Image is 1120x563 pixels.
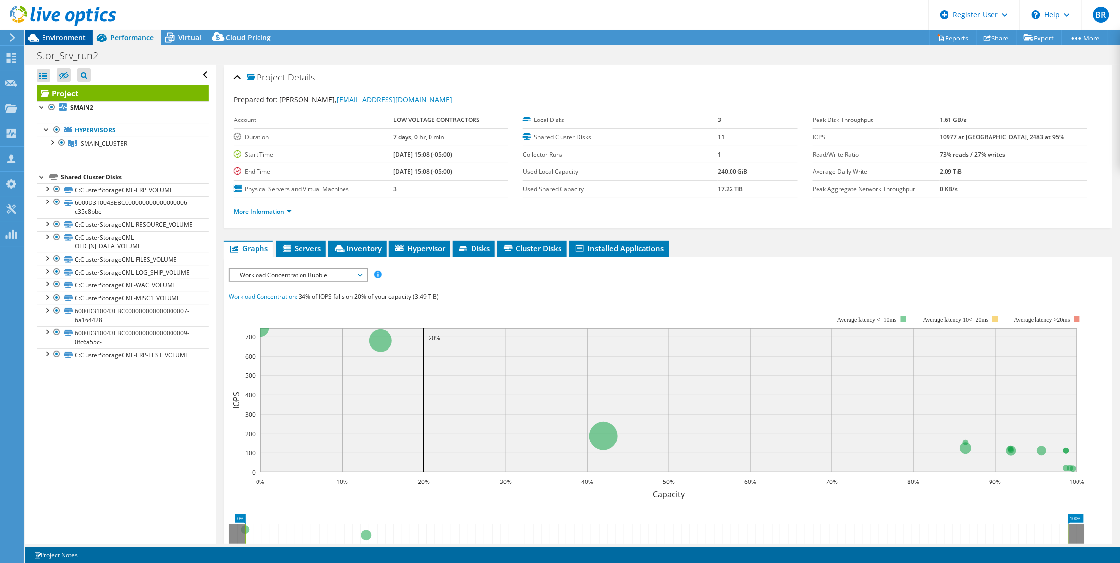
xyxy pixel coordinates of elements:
label: Local Disks [523,115,717,125]
b: LOW VOLTAGE CONTRACTORS [393,116,480,124]
text: IOPS [231,392,242,409]
text: Capacity [653,489,685,500]
label: Average Daily Write [813,167,940,177]
text: 0% [256,478,264,486]
span: Installed Applications [574,243,664,253]
a: Reports [929,30,977,45]
span: Environment [42,33,86,42]
a: C:ClusterStorageCML-RESOURCE_VOLUME [37,218,209,231]
span: Workload Concentration Bubble [235,269,362,281]
text: 300 [245,410,256,419]
span: Cluster Disks [502,243,562,253]
span: Inventory [333,243,382,253]
a: C:ClusterStorageCML-LOG_SHIP_VOLUME [37,266,209,279]
text: 10% [336,478,348,486]
text: Average latency >20ms [1014,316,1070,323]
label: Peak Aggregate Network Throughput [813,184,940,194]
b: [DATE] 15:08 (-05:00) [393,167,452,176]
span: Details [288,71,315,83]
label: Account [234,115,393,125]
text: 700 [245,333,256,341]
b: 7 days, 0 hr, 0 min [393,133,444,141]
a: Project [37,85,209,101]
span: Cloud Pricing [226,33,271,42]
a: Hypervisors [37,124,209,137]
b: SMAIN2 [70,103,93,112]
svg: \n [1032,10,1040,19]
text: 20% [429,334,440,342]
span: Virtual [178,33,201,42]
label: IOPS [813,132,940,142]
span: [PERSON_NAME], [279,95,452,104]
b: 73% reads / 27% writes [940,150,1005,159]
label: Used Local Capacity [523,167,717,177]
text: 100 [245,449,256,457]
text: 200 [245,430,256,438]
b: 2.09 TiB [940,167,962,176]
b: [DATE] 15:08 (-05:00) [393,150,452,159]
tspan: Average latency 10<=20ms [923,316,989,323]
text: 400 [245,391,256,399]
text: 100% [1069,478,1084,486]
a: More [1062,30,1108,45]
span: SMAIN_CLUSTER [81,139,127,148]
label: Peak Disk Throughput [813,115,940,125]
a: Share [976,30,1017,45]
text: 30% [500,478,512,486]
b: 17.22 TiB [718,185,743,193]
text: 0 [252,468,256,477]
b: 11 [718,133,725,141]
text: 50% [663,478,675,486]
text: 500 [245,371,256,380]
text: 90% [990,478,1001,486]
span: Project [247,73,285,82]
a: C:ClusterStorageCML-OLD_JNJ_DATA_VOLUME [37,231,209,253]
b: 0 KB/s [940,185,958,193]
a: C:ClusterStorageCML-MISC1_VOLUME [37,292,209,305]
label: Shared Cluster Disks [523,132,717,142]
span: BR [1093,7,1109,23]
label: Used Shared Capacity [523,184,717,194]
a: Project Notes [27,549,85,561]
span: Workload Concentration: [229,292,297,301]
a: [EMAIL_ADDRESS][DOMAIN_NAME] [337,95,452,104]
b: 240.00 GiB [718,167,748,176]
a: 6000D310043EBC000000000000000006-c35e8bbc [37,196,209,218]
b: 3 [718,116,721,124]
b: 10977 at [GEOGRAPHIC_DATA], 2483 at 95% [940,133,1064,141]
b: 1 [718,150,721,159]
text: 40% [581,478,593,486]
b: 3 [393,185,397,193]
a: 6000D310043EBC000000000000000007-6a164428 [37,305,209,326]
label: Read/Write Ratio [813,150,940,160]
span: Servers [281,243,321,253]
text: 20% [418,478,430,486]
a: More Information [234,207,292,216]
text: 70% [826,478,838,486]
label: Collector Runs [523,150,717,160]
a: Export [1016,30,1062,45]
label: End Time [234,167,393,177]
label: Duration [234,132,393,142]
a: 6000D310043EBC000000000000000009-0fc6a55c- [37,326,209,348]
span: Graphs [229,243,268,253]
a: C:ClusterStorageCML-WAC_VOLUME [37,279,209,291]
tspan: Average latency <=10ms [837,316,897,323]
span: Disks [458,243,490,253]
a: SMAIN2 [37,101,209,114]
text: 80% [908,478,920,486]
text: 60% [744,478,756,486]
label: Physical Servers and Virtual Machines [234,184,393,194]
label: Start Time [234,150,393,160]
a: SMAIN_CLUSTER [37,137,209,150]
a: C:ClusterStorageCML-ERP_VOLUME [37,183,209,196]
span: 34% of IOPS falls on 20% of your capacity (3.49 TiB) [299,292,439,301]
span: Performance [110,33,154,42]
text: 600 [245,352,256,361]
a: C:ClusterStorageCML-ERP-TEST_VOLUME [37,348,209,361]
h1: Stor_Srv_run2 [32,50,114,61]
b: 1.61 GB/s [940,116,967,124]
label: Prepared for: [234,95,278,104]
div: Shared Cluster Disks [61,171,209,183]
span: Hypervisor [394,243,445,253]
